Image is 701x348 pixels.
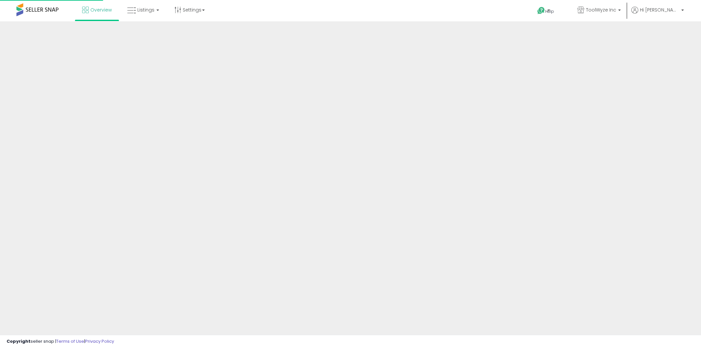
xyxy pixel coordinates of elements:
[137,7,154,13] span: Listings
[532,2,567,21] a: Help
[537,7,545,15] i: Get Help
[545,9,554,14] span: Help
[90,7,112,13] span: Overview
[631,7,684,21] a: Hi [PERSON_NAME]
[640,7,679,13] span: Hi [PERSON_NAME]
[586,7,616,13] span: ToolWyze Inc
